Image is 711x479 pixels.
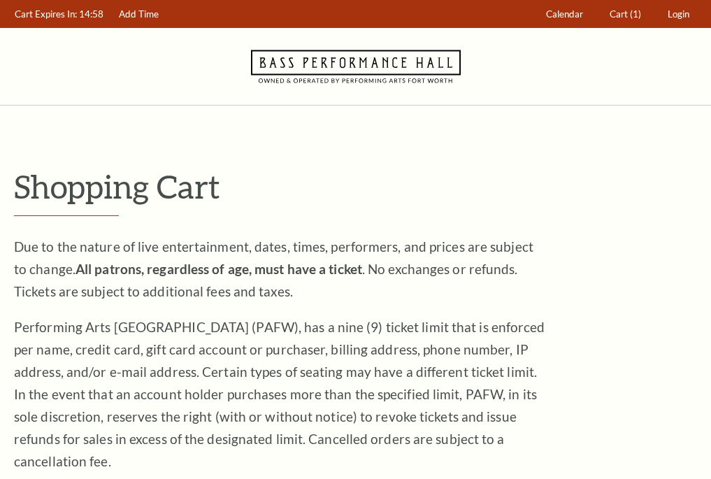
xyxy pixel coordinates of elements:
[79,8,103,20] span: 14:58
[661,1,696,28] a: Login
[76,261,362,277] strong: All patrons, regardless of age, must have a ticket
[546,8,583,20] span: Calendar
[15,8,77,20] span: Cart Expires In:
[610,8,628,20] span: Cart
[113,1,166,28] a: Add Time
[14,316,545,473] p: Performing Arts [GEOGRAPHIC_DATA] (PAFW), has a nine (9) ticket limit that is enforced per name, ...
[603,1,648,28] a: Cart (1)
[540,1,590,28] a: Calendar
[14,238,533,299] span: Due to the nature of live entertainment, dates, times, performers, and prices are subject to chan...
[668,8,689,20] span: Login
[14,169,697,204] p: Shopping Cart
[630,8,641,20] span: (1)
